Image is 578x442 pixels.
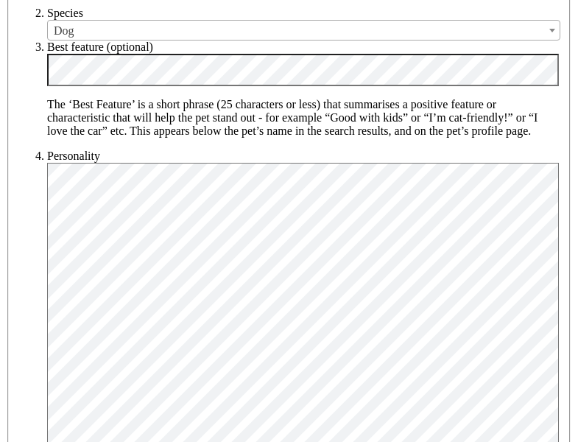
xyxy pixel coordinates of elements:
label: Species [47,7,83,19]
span: Dog [48,21,560,41]
span: Dog [47,20,560,41]
p: The ‘Best Feature’ is a short phrase (25 characters or less) that summarises a positive feature o... [47,98,560,138]
label: Personality [47,150,100,162]
label: Best feature (optional) [47,41,153,53]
